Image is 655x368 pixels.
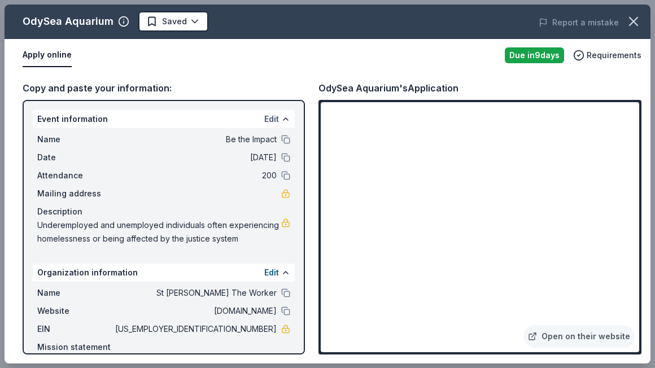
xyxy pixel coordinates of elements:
div: OdySea Aquarium [23,12,113,30]
span: Be the Impact [113,133,277,146]
span: EIN [37,322,113,336]
div: Organization information [33,264,295,282]
button: Requirements [573,49,641,62]
div: Due in 9 days [505,47,564,63]
span: Requirements [587,49,641,62]
div: Copy and paste your information: [23,81,305,95]
span: Saved [162,15,187,28]
span: [DOMAIN_NAME] [113,304,277,318]
button: Edit [264,112,279,126]
button: Apply online [23,43,72,67]
span: Name [37,133,113,146]
div: OdySea Aquarium's Application [318,81,459,95]
button: Edit [264,266,279,279]
div: Event information [33,110,295,128]
span: 200 [113,169,277,182]
span: Name [37,286,113,300]
div: Mission statement [37,340,290,354]
button: Report a mistake [539,16,619,29]
button: Saved [138,11,208,32]
span: Website [37,304,113,318]
span: Date [37,151,113,164]
span: [DATE] [113,151,277,164]
div: Description [37,205,290,218]
a: Open on their website [523,325,635,348]
span: Underemployed and unemployed individuals often experiencing homelessness or being affected by the... [37,218,281,246]
span: Mailing address [37,187,113,200]
span: St [PERSON_NAME] The Worker [113,286,277,300]
span: Attendance [37,169,113,182]
span: [US_EMPLOYER_IDENTIFICATION_NUMBER] [113,322,277,336]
